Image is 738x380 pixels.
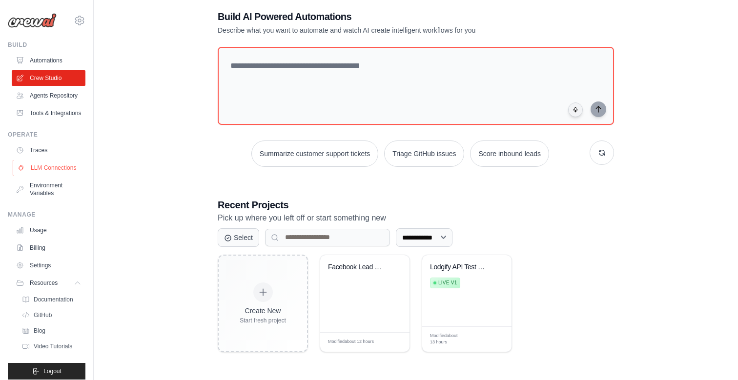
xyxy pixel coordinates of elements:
button: Get new suggestions [590,140,614,165]
button: Triage GitHub issues [384,140,464,167]
h1: Build AI Powered Automations [218,10,546,23]
img: Logo [8,13,57,28]
button: Select [218,228,259,247]
span: Manage [460,336,478,343]
a: Documentation [18,293,85,306]
span: Modified about 12 hours [328,339,374,345]
p: Describe what you want to automate and watch AI create intelligent workflows for you [218,25,546,35]
div: Start fresh project [240,317,286,324]
span: Logout [43,367,61,375]
span: Live v1 [438,279,457,287]
a: GitHub [18,308,85,322]
h3: Recent Projects [218,198,614,212]
span: Edit [489,336,497,343]
span: Documentation [34,296,73,303]
a: Agents Repository [12,88,85,103]
div: Facebook Lead Hunter - WordPress & WooCommerce [328,263,387,272]
span: GitHub [34,311,52,319]
span: Video Tutorials [34,342,72,350]
a: Tools & Integrations [12,105,85,121]
a: Settings [12,258,85,273]
div: Manage deployment [460,336,485,343]
a: Billing [12,240,85,256]
div: Lodgify API Test & WordPress Integration [430,263,489,272]
button: Resources [12,275,85,291]
span: Modified about 13 hours [430,333,460,346]
a: Blog [18,324,85,338]
a: Automations [12,53,85,68]
a: Video Tutorials [18,340,85,353]
div: Manage [8,211,85,219]
button: Summarize customer support tickets [251,140,378,167]
a: Usage [12,222,85,238]
button: Logout [8,363,85,380]
span: Blog [34,327,45,335]
div: Create New [240,306,286,316]
a: Crew Studio [12,70,85,86]
span: Resources [30,279,58,287]
a: Environment Variables [12,178,85,201]
p: Pick up where you left off or start something new [218,212,614,224]
a: Traces [12,142,85,158]
button: Click to speak your automation idea [568,102,583,117]
div: Build [8,41,85,49]
a: LLM Connections [13,160,86,176]
div: Operate [8,131,85,139]
button: Score inbound leads [470,140,549,167]
span: Edit [387,339,395,346]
